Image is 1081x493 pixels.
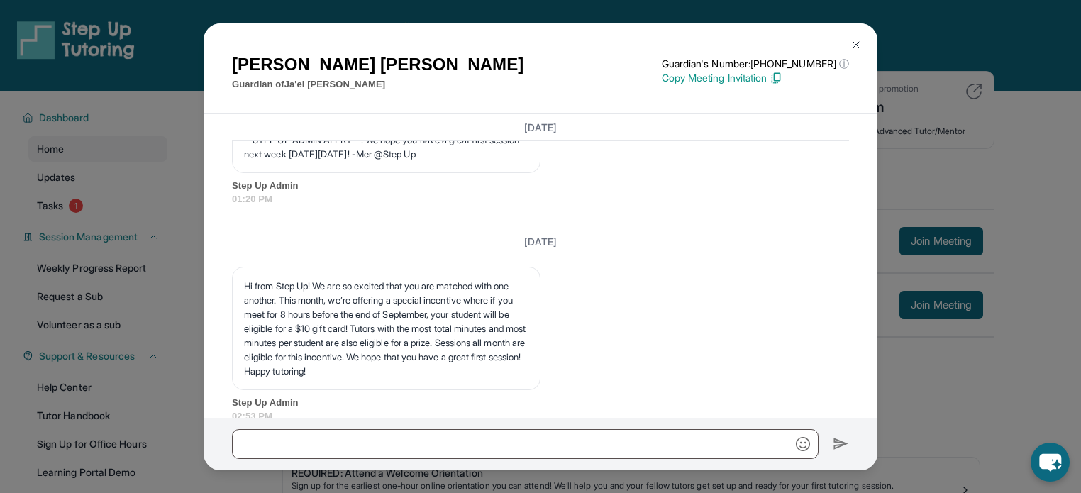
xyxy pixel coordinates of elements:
h3: [DATE] [232,235,849,249]
span: ⓘ [839,57,849,71]
h3: [DATE] [232,120,849,134]
button: chat-button [1031,443,1070,482]
span: Step Up Admin [232,396,849,410]
img: Send icon [833,436,849,453]
p: Guardian of Ja'el [PERSON_NAME] [232,77,523,92]
span: 02:53 PM [232,409,849,423]
h1: [PERSON_NAME] [PERSON_NAME] [232,52,523,77]
p: Guardian's Number: [PHONE_NUMBER] [662,57,849,71]
p: **STEP UP ADMIN ALERT**: We hope you have a great first session next week [DATE][DATE]! -Mer @Ste... [244,133,528,161]
img: Copy Icon [770,72,782,84]
p: Copy Meeting Invitation [662,71,849,85]
img: Close Icon [850,39,862,50]
p: Hi from Step Up! We are so excited that you are matched with one another. This month, we’re offer... [244,279,528,378]
span: 01:20 PM [232,192,849,206]
span: Step Up Admin [232,179,849,193]
img: Emoji [796,437,810,451]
